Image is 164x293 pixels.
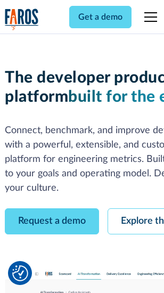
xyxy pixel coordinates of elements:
button: Cookie Settings [12,265,28,281]
a: home [5,9,39,30]
a: Get a demo [69,6,132,28]
div: menu [138,4,159,30]
a: Request a demo [5,208,99,234]
img: Logo of the analytics and reporting company Faros. [5,9,39,30]
img: Revisit consent button [12,265,28,281]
